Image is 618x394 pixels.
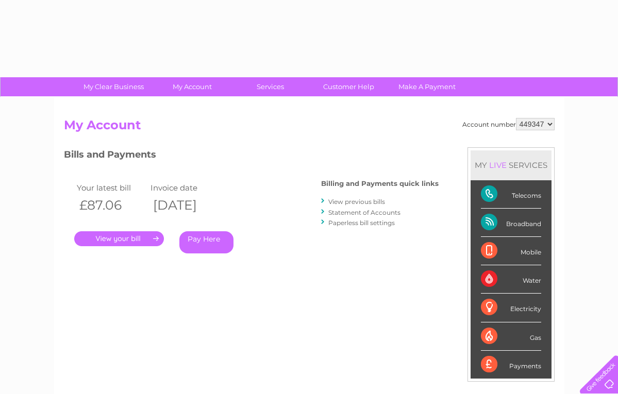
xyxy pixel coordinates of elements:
div: Account number [462,118,555,130]
a: Pay Here [179,231,233,253]
a: Make A Payment [385,77,470,96]
a: Customer Help [306,77,391,96]
div: MY SERVICES [471,150,552,180]
th: £87.06 [74,195,148,216]
div: Water [481,265,541,294]
div: Mobile [481,237,541,265]
a: My Clear Business [71,77,156,96]
div: Electricity [481,294,541,322]
h4: Billing and Payments quick links [321,180,439,187]
td: Your latest bill [74,181,148,195]
h3: Bills and Payments [64,147,439,165]
a: Services [228,77,313,96]
div: Gas [481,322,541,351]
a: My Account [149,77,235,96]
th: [DATE] [148,195,222,216]
div: Telecoms [481,180,541,209]
a: Paperless bill settings [328,219,395,227]
a: Statement of Accounts [328,209,400,216]
div: Broadband [481,209,541,237]
div: LIVE [487,160,509,170]
td: Invoice date [148,181,222,195]
div: Payments [481,351,541,379]
a: View previous bills [328,198,385,205]
a: . [74,231,164,246]
h2: My Account [64,118,555,138]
